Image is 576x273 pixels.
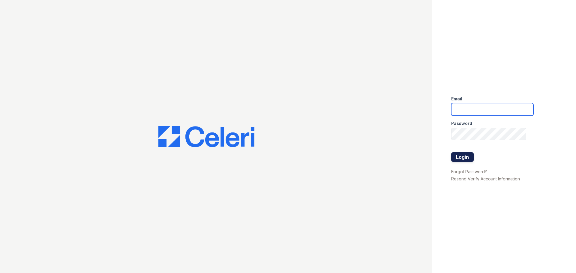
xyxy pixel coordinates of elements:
[451,96,462,102] label: Email
[451,152,474,162] button: Login
[451,176,520,181] a: Resend Verify Account Information
[451,169,487,174] a: Forgot Password?
[451,120,472,126] label: Password
[158,126,254,147] img: CE_Logo_Blue-a8612792a0a2168367f1c8372b55b34899dd931a85d93a1a3d3e32e68fde9ad4.png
